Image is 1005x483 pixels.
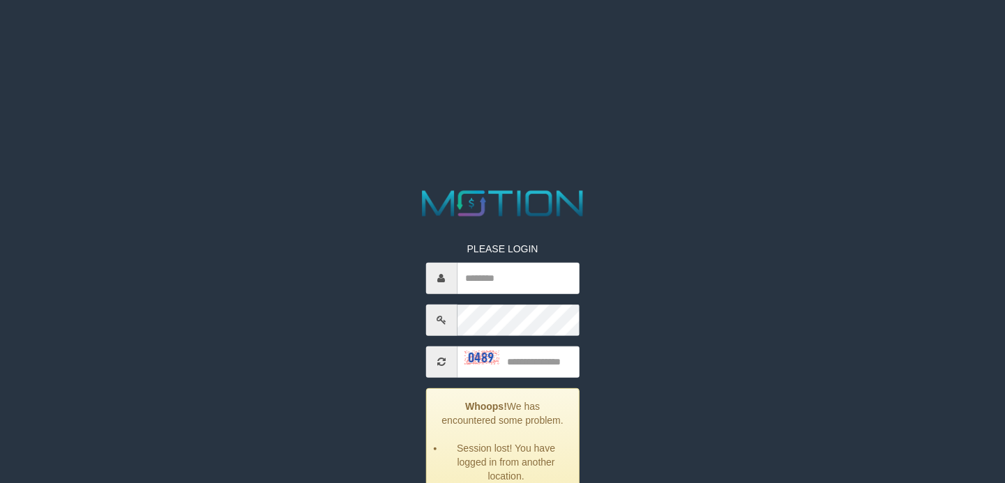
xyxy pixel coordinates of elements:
strong: Whoops! [465,401,507,412]
p: PLEASE LOGIN [425,242,579,256]
img: captcha [464,351,499,365]
img: MOTION_logo.png [414,186,590,221]
li: Session lost! You have logged in from another location. [444,441,568,483]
